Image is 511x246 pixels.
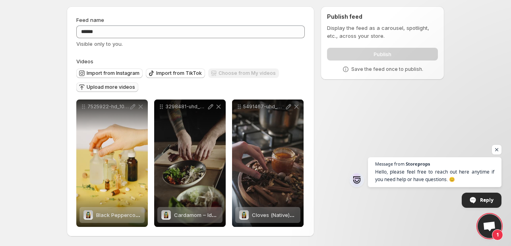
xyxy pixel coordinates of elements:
span: Cloves (Native)– Pure, Potent & Aromatic [252,212,354,218]
img: Cloves (Native)– Pure, Potent & Aromatic [239,210,249,220]
div: Open chat [478,214,501,238]
span: Import from Instagram [87,70,139,76]
button: Upload more videos [76,82,138,92]
button: Import from Instagram [76,68,143,78]
img: Black Peppercorns [83,210,93,220]
span: Import from TikTok [156,70,202,76]
span: Visible only to you. [76,41,123,47]
p: 3298481-uhd_2160_4096_25fps [165,103,207,110]
span: Message from [375,162,405,166]
span: Upload more videos [87,84,135,90]
span: 1 [492,229,503,240]
p: 7525922-hd_1080_1920_30fps [87,103,129,110]
span: Hello, please feel free to reach out here anytime if you need help or have questions. 😊 [375,168,494,183]
div: 7525922-hd_1080_1920_30fpsBlack PeppercornsBlack Peppercorns [76,100,148,227]
p: 5491467-uhd_2160_4096_25fps [243,103,285,110]
span: Black Peppercorns [96,212,143,218]
p: Display the feed as a carousel, spotlight, etc., across your store. [327,24,438,40]
p: Save the feed once to publish. [351,66,423,72]
img: Cardamom – Idukki Green Gold [161,210,171,220]
div: 3298481-uhd_2160_4096_25fpsCardamom – Idukki Green GoldCardamom – Idukki Green Gold [154,100,226,227]
span: Storeprops [406,162,430,166]
button: Import from TikTok [146,68,205,78]
span: Videos [76,58,93,64]
span: Feed name [76,17,104,23]
span: Reply [480,193,494,207]
div: 5491467-uhd_2160_4096_25fpsCloves (Native)– Pure, Potent & AromaticCloves (Native)– Pure, Potent ... [232,100,304,227]
span: Cardamom – Idukki Green Gold [174,212,252,218]
h2: Publish feed [327,13,438,21]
